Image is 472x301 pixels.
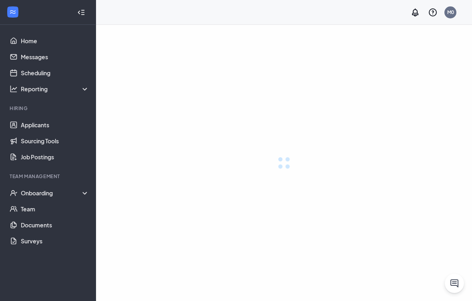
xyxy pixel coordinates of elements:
[21,189,90,197] div: Onboarding
[21,65,89,81] a: Scheduling
[21,85,90,93] div: Reporting
[450,279,459,288] svg: ChatActive
[10,85,18,93] svg: Analysis
[21,133,89,149] a: Sourcing Tools
[21,149,89,165] a: Job Postings
[21,201,89,217] a: Team
[21,33,89,49] a: Home
[428,8,438,17] svg: QuestionInfo
[21,117,89,133] a: Applicants
[9,8,17,16] svg: WorkstreamLogo
[447,9,454,16] div: M0
[10,173,88,180] div: Team Management
[445,274,464,293] button: ChatActive
[21,233,89,249] a: Surveys
[10,189,18,197] svg: UserCheck
[21,217,89,233] a: Documents
[77,8,85,16] svg: Collapse
[10,105,88,112] div: Hiring
[21,49,89,65] a: Messages
[410,8,420,17] svg: Notifications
